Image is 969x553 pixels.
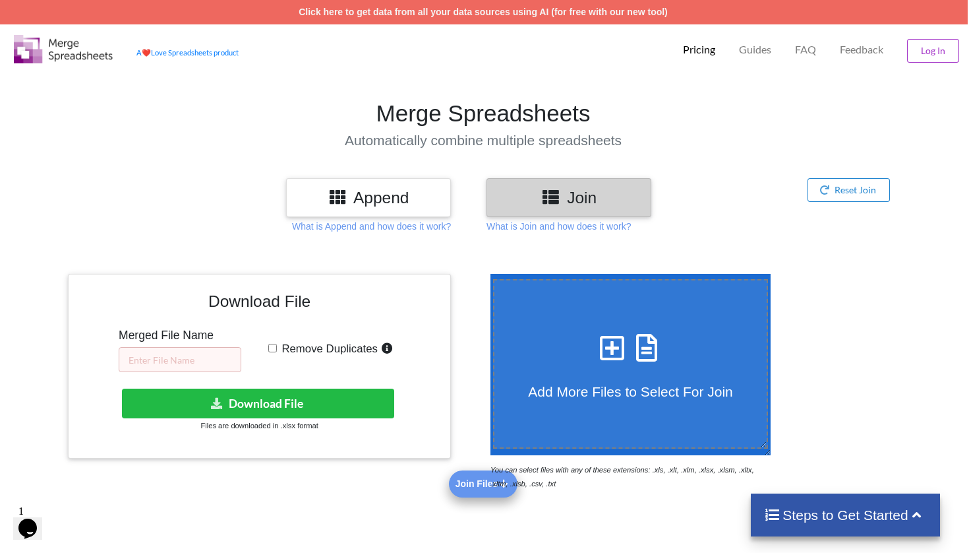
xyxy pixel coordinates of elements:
i: You can select files with any of these extensions: .xls, .xlt, .xlm, .xlsx, .xlsm, .xltx, .xltm, ... [490,466,754,488]
p: What is Append and how does it work? [292,220,451,233]
button: Reset Join [807,178,890,202]
h4: Steps to Get Started [764,507,927,523]
span: Remove Duplicates [277,342,378,355]
input: Enter File Name [119,347,241,372]
iframe: chat widget [13,500,55,540]
p: Guides [739,43,771,57]
small: Files are downloaded in .xlsx format [200,422,318,430]
h3: Append [296,188,441,207]
a: Click here to get data from all your data sources using AI (for free with our new tool) [299,7,668,17]
span: Add More Files to Select For Join [528,384,732,399]
button: Download File [122,389,394,418]
p: What is Join and how does it work? [486,220,631,233]
span: heart [142,48,151,57]
h5: Merged File Name [119,329,241,342]
img: Logo.png [14,35,113,63]
button: Log In [907,39,959,63]
h3: Join [496,188,641,207]
a: AheartLove Spreadsheets product [136,48,239,57]
span: Feedback [840,44,883,55]
p: FAQ [795,43,816,57]
h3: Download File [78,284,441,324]
p: Pricing [683,43,715,57]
